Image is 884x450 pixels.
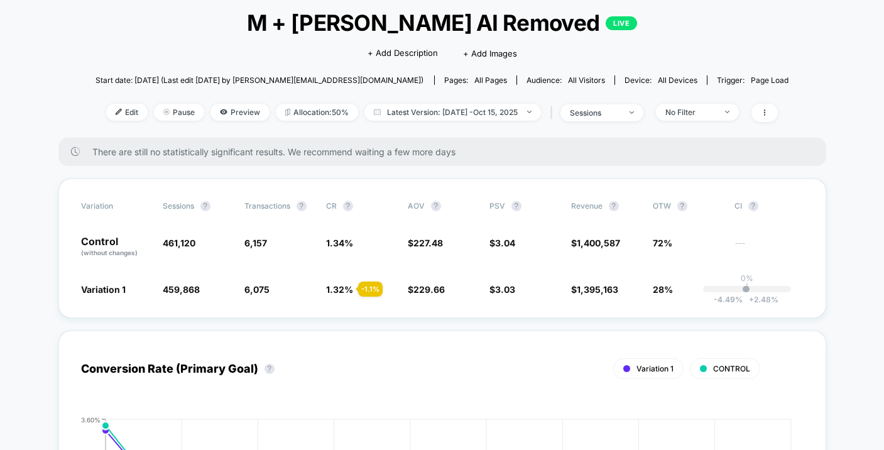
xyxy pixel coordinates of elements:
span: + Add Description [368,47,438,60]
button: ? [200,201,210,211]
span: $ [571,238,620,248]
span: Latest Version: [DATE] - Oct 15, 2025 [364,104,541,121]
span: + Add Images [463,48,517,58]
span: 229.66 [413,284,445,295]
span: 1.32 % [326,284,353,295]
img: end [630,111,634,114]
button: ? [511,201,521,211]
span: M + [PERSON_NAME] AI Removed [130,9,754,36]
img: end [725,111,729,113]
span: $ [489,284,515,295]
span: AOV [408,201,425,211]
span: 227.48 [413,238,443,248]
span: Variation [81,201,150,211]
span: all devices [658,75,697,85]
span: $ [571,284,618,295]
span: Revenue [571,201,603,211]
img: end [527,111,532,113]
span: $ [489,238,515,248]
span: 6,075 [244,284,270,295]
span: OTW [653,201,722,211]
span: Preview [210,104,270,121]
span: 3.03 [495,284,515,295]
span: Page Load [751,75,789,85]
div: Trigger: [717,75,789,85]
span: All Visitors [568,75,605,85]
span: There are still no statistically significant results. We recommend waiting a few more days [92,146,801,157]
span: Allocation: 50% [276,104,358,121]
span: + [749,295,754,304]
span: | [547,104,560,122]
button: ? [609,201,619,211]
button: ? [343,201,353,211]
div: Audience: [527,75,605,85]
button: ? [431,201,441,211]
button: ? [748,201,758,211]
button: ? [265,364,275,374]
span: Start date: [DATE] (Last edit [DATE] by [PERSON_NAME][EMAIL_ADDRESS][DOMAIN_NAME]) [95,75,423,85]
span: 72% [653,238,672,248]
span: Pause [154,104,204,121]
img: rebalance [285,109,290,116]
span: Sessions [163,201,194,211]
div: sessions [570,108,620,118]
button: ? [677,201,687,211]
span: Variation 1 [636,364,674,373]
span: 6,157 [244,238,267,248]
div: Pages: [444,75,507,85]
span: 1,395,163 [577,284,618,295]
p: | [746,283,748,292]
div: No Filter [665,107,716,117]
div: - 1.1 % [358,282,383,297]
span: 1,400,587 [577,238,620,248]
p: 0% [741,273,753,283]
span: CR [326,201,337,211]
span: CI [734,201,804,211]
p: Control [81,236,150,258]
span: Variation 1 [81,284,126,295]
button: ? [297,201,307,211]
tspan: 3.60% [81,415,101,423]
p: LIVE [606,16,637,30]
span: 1.34 % [326,238,353,248]
span: Device: [614,75,707,85]
span: CONTROL [713,364,750,373]
img: edit [116,109,122,115]
span: 2.48 % [743,295,778,304]
span: Transactions [244,201,290,211]
span: (without changes) [81,249,138,256]
span: $ [408,238,443,248]
span: -4.49 % [714,295,743,304]
span: all pages [474,75,507,85]
span: --- [734,239,804,258]
span: PSV [489,201,505,211]
span: 3.04 [495,238,515,248]
span: Edit [106,104,148,121]
span: 459,868 [163,284,200,295]
img: end [163,109,170,115]
span: 28% [653,284,673,295]
span: 461,120 [163,238,195,248]
span: $ [408,284,445,295]
img: calendar [374,109,381,115]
